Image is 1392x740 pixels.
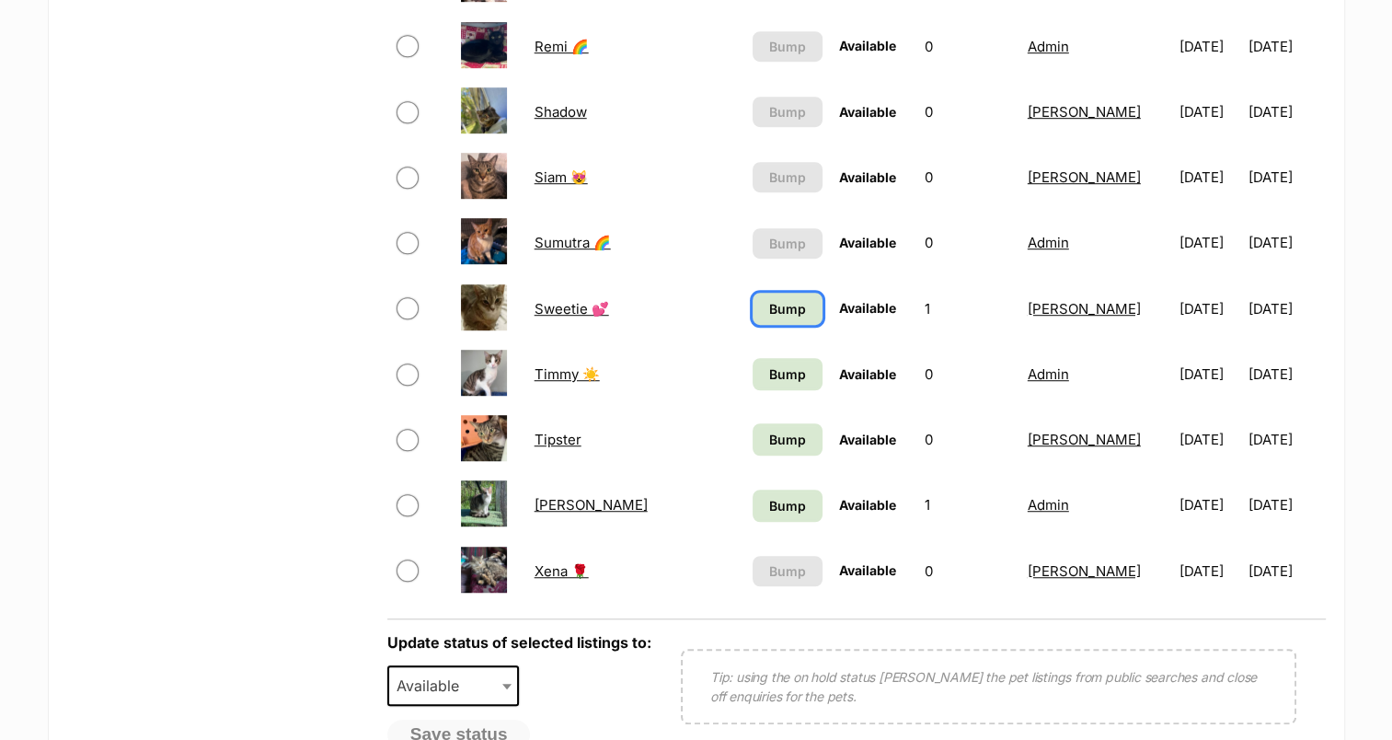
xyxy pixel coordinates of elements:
[1172,342,1247,406] td: [DATE]
[753,31,823,62] button: Bump
[839,432,896,447] span: Available
[769,168,806,187] span: Bump
[769,234,806,253] span: Bump
[769,364,806,384] span: Bump
[839,38,896,53] span: Available
[1172,408,1247,471] td: [DATE]
[1172,277,1247,341] td: [DATE]
[535,431,581,448] a: Tipster
[917,15,1018,78] td: 0
[1248,277,1323,341] td: [DATE]
[1172,211,1247,274] td: [DATE]
[753,490,823,522] a: Bump
[769,561,806,581] span: Bump
[535,300,609,318] a: Sweetie 💕
[753,228,823,259] button: Bump
[839,366,896,382] span: Available
[1028,300,1141,318] a: [PERSON_NAME]
[769,430,806,449] span: Bump
[1028,365,1069,383] a: Admin
[1248,211,1323,274] td: [DATE]
[387,633,651,652] label: Update status of selected listings to:
[535,365,600,383] a: Timmy ☀️
[1028,38,1069,55] a: Admin
[917,211,1018,274] td: 0
[535,496,648,514] a: [PERSON_NAME]
[387,665,520,706] span: Available
[753,162,823,192] button: Bump
[839,497,896,513] span: Available
[753,358,823,390] a: Bump
[839,169,896,185] span: Available
[1248,80,1323,144] td: [DATE]
[1172,15,1247,78] td: [DATE]
[1028,168,1141,186] a: [PERSON_NAME]
[710,667,1267,706] p: Tip: using the on hold status [PERSON_NAME] the pet listings from public searches and close off e...
[753,293,823,325] a: Bump
[535,562,589,580] a: Xena 🌹
[769,299,806,318] span: Bump
[1248,539,1323,603] td: [DATE]
[1248,15,1323,78] td: [DATE]
[839,104,896,120] span: Available
[839,300,896,316] span: Available
[1248,145,1323,209] td: [DATE]
[917,408,1018,471] td: 0
[769,496,806,515] span: Bump
[753,556,823,586] button: Bump
[535,168,588,186] a: Siam 😻
[917,145,1018,209] td: 0
[1172,145,1247,209] td: [DATE]
[1028,496,1069,514] a: Admin
[839,235,896,250] span: Available
[769,102,806,121] span: Bump
[1248,473,1323,537] td: [DATE]
[1172,539,1247,603] td: [DATE]
[1028,431,1141,448] a: [PERSON_NAME]
[917,473,1018,537] td: 1
[535,234,611,251] a: Sumutra 🌈
[1172,473,1247,537] td: [DATE]
[839,562,896,578] span: Available
[1248,342,1323,406] td: [DATE]
[535,38,589,55] a: Remi 🌈
[535,103,587,121] a: Shadow
[769,37,806,56] span: Bump
[917,277,1018,341] td: 1
[1172,80,1247,144] td: [DATE]
[917,539,1018,603] td: 0
[917,80,1018,144] td: 0
[389,673,477,699] span: Available
[1028,103,1141,121] a: [PERSON_NAME]
[917,342,1018,406] td: 0
[1028,234,1069,251] a: Admin
[753,97,823,127] button: Bump
[753,423,823,456] a: Bump
[1248,408,1323,471] td: [DATE]
[1028,562,1141,580] a: [PERSON_NAME]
